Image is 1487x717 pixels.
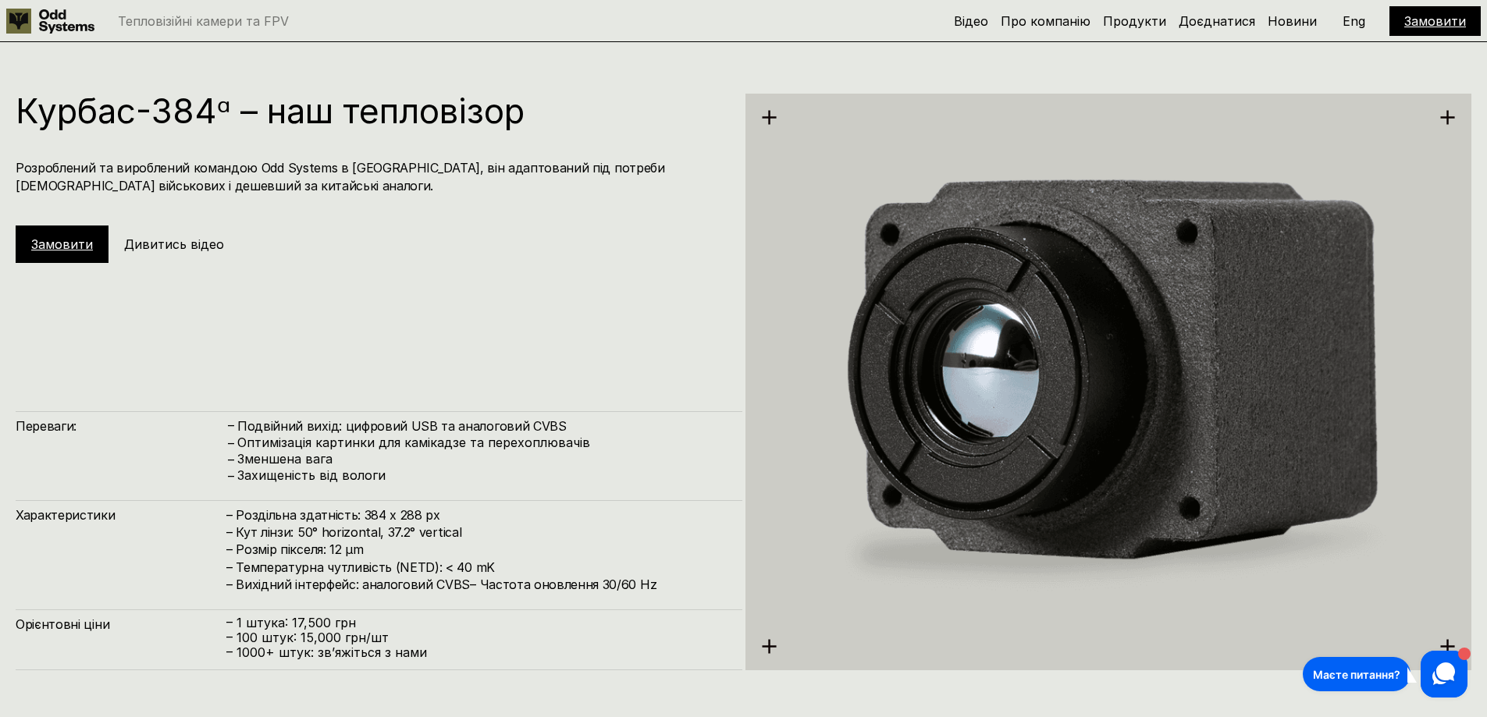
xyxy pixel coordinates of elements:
[237,452,727,467] p: Зменшена вага
[228,417,234,434] h4: –
[1268,13,1317,29] a: Новини
[16,94,727,128] h1: Курбас-384ᵅ – наш тепловізор
[124,236,224,253] h5: Дивитись відео
[226,506,727,594] h4: – Роздільна здатність: 384 x 288 px – Кут лінзи: 50° horizontal, 37.2° vertical – Розмір пікселя:...
[16,506,226,524] h4: Характеристики
[118,15,289,27] p: Тепловізійні камери та FPV
[228,451,234,468] h4: –
[31,236,93,252] a: Замовити
[228,435,234,452] h4: –
[226,645,727,660] p: – ⁠1000+ штук: звʼяжіться з нами
[226,616,727,630] p: – 1 штука: 17,500 грн
[1001,13,1090,29] a: Про компанію
[1103,13,1166,29] a: Продукти
[954,13,988,29] a: Відео
[16,417,226,435] h4: Переваги:
[16,159,727,194] h4: Розроблений та вироблений командою Odd Systems в [GEOGRAPHIC_DATA], він адаптований під потреби [...
[237,435,727,450] p: Оптимізація картинки для камікадзе та перехоплювачів
[1299,647,1471,701] iframe: HelpCrunch
[1179,13,1255,29] a: Доєднатися
[16,616,226,633] h4: Орієнтовні ціни
[226,630,727,645] p: – 100 штук: 15,000 грн/шт
[1404,13,1466,29] a: Замовити
[237,417,727,435] h4: Подвійний вихід: цифровий USB та аналоговий CVBS
[228,467,234,485] h4: –
[1343,15,1365,27] p: Eng
[237,468,727,483] p: Захищеність від вологи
